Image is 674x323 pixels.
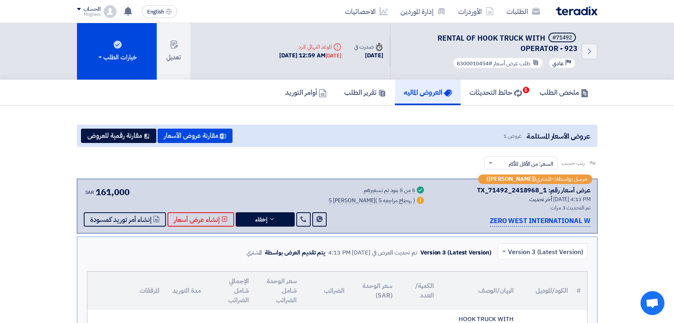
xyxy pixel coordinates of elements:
div: Mirghani [77,12,101,17]
div: 5 من 5 بنود تم تسعيرهم [364,188,415,194]
div: المشتري [246,248,262,257]
th: المرفقات [87,272,166,310]
span: إنشاء عرض أسعار [174,217,220,223]
span: English [147,9,164,15]
th: البيان/الوصف [440,272,520,310]
a: العروض الماليه [395,80,461,105]
div: الموعد النهائي للرد [279,43,341,51]
h5: تقرير الطلب [344,88,386,97]
span: طلب عرض أسعار [493,59,530,68]
h5: العروض الماليه [404,88,452,97]
button: إنشاء أمر توريد كمسودة [84,212,166,227]
span: عادي [552,60,564,67]
a: حائط التحديثات5 [461,80,531,105]
th: مدة التوريد [166,272,207,310]
button: خيارات الطلب [77,23,157,80]
p: ZERO WEST INTERNATIONAL W [490,216,591,227]
img: Teradix logo [556,6,597,16]
a: أوامر التوريد [276,80,335,105]
div: الحساب [83,6,101,13]
h5: حائط التحديثات [469,88,522,97]
button: مقارنة رقمية للعروض [81,129,156,143]
span: رتب حسب [562,159,584,167]
span: [DATE] 4:13 PM [553,195,591,204]
b: ([PERSON_NAME]) [487,176,536,182]
div: يتم تقديم العرض بواسطة [265,248,325,257]
div: عرض أسعار رقم: TX_71492_2418968_1 [477,186,591,195]
span: SAR [85,189,95,196]
div: 5 [PERSON_NAME] [329,198,415,204]
span: أخر تحديث [529,195,552,204]
th: الكود/الموديل [520,272,574,310]
button: إنشاء عرض أسعار [168,212,234,227]
button: مقارنة عروض الأسعار [158,129,233,143]
h5: ملخص الطلب [540,88,589,97]
span: مرسل بواسطة: [554,176,587,182]
button: تعديل [157,23,190,80]
span: المشتري [536,176,551,182]
img: profile_test.png [104,5,116,18]
span: 5 [523,87,529,93]
th: الضرائب [303,272,351,310]
h5: RENTAL OF HOOK TRUCK WITH OPERATOR - 923 [400,33,577,53]
span: ( [375,196,377,205]
span: RENTAL OF HOOK TRUCK WITH OPERATOR - 923 [438,33,577,54]
span: عروض الأسعار المستلمة [526,131,590,141]
div: تم تحديث العرض في [DATE] 4:13 PM [328,248,417,257]
div: Version 3 (Latest Version) [420,248,491,257]
div: – [478,174,592,184]
span: ) [413,196,415,205]
a: الاحصائيات [339,2,394,21]
span: 161,000 [96,186,129,199]
span: #8300010454 [457,59,492,68]
div: Open chat [640,291,664,315]
span: إنشاء أمر توريد كمسودة [90,217,152,223]
div: [DATE] 12:59 AM [279,51,341,60]
button: English [142,5,177,18]
span: 5 يحتاج مراجعه, [378,196,412,205]
a: الطلبات [500,2,546,21]
th: # [574,272,587,310]
th: سعر الوحدة (SAR) [351,272,399,310]
span: السعر: من الأقل للأكثر [508,160,553,168]
span: عروض 1 [503,132,522,140]
a: ملخص الطلب [531,80,597,105]
div: [DATE] [354,51,383,60]
th: الكمية/العدد [399,272,440,310]
h5: أوامر التوريد [285,88,327,97]
a: الأوردرات [452,2,500,21]
div: #71492 [552,35,572,41]
span: إخفاء [255,217,267,223]
div: [DATE] [325,52,341,60]
a: تقرير الطلب [335,80,395,105]
a: إدارة الموردين [394,2,452,21]
button: إخفاء [236,212,295,227]
div: تم التحديث 3 مرات [435,204,591,212]
div: صدرت في [354,43,383,51]
th: الإجمالي شامل الضرائب [207,272,255,310]
div: خيارات الطلب [97,53,137,62]
th: سعر الوحدة شامل الضرائب [255,272,303,310]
